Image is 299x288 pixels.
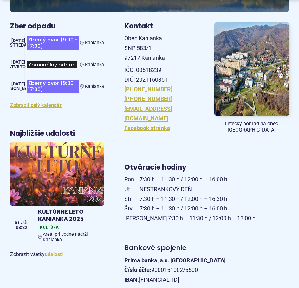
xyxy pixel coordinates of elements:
[11,81,25,87] span: [DATE]
[124,35,165,61] span: Obec Kanianka SNP 583/1 97217 Kanianka
[124,65,199,85] p: IČO: 00518239 DIČ: 2021160361
[124,125,170,131] a: Facebook stránka
[38,208,101,222] h4: KULTÚRNE LETO KANIANKA 2025
[21,221,29,225] span: júl
[10,130,75,137] h3: Najbližšie udalosti
[38,224,61,230] span: Kultúra
[124,204,140,214] span: Štv
[45,251,63,257] a: Zobraziť všetky udalosti
[124,243,186,253] span: Bankové spojenie
[124,276,139,283] strong: IBAN:
[214,121,289,133] figcaption: Letecký pohľad na obec [GEOGRAPHIC_DATA]
[124,214,168,223] span: [PERSON_NAME]
[124,175,289,223] p: 7:30 h – 11:30 h / 12:00 h – 16:00 h NESTRÁNKOVÝ DEŇ 7:30 h – 11:30 h / 12:00 h – 16:30 h 7:30 h ...
[124,257,226,264] strong: Prima banka, a.s. [GEOGRAPHIC_DATA]
[124,164,289,171] h3: Otváracie hodiny
[124,185,140,194] span: Ut
[43,232,101,242] span: Areál pri vodne nádrži Kanianka
[10,22,104,30] h3: Zber odpadu
[85,40,104,46] span: Kanianka
[124,86,172,92] a: [PHONE_NUMBER]
[124,22,199,30] h3: Kontakt
[124,96,172,102] a: [PHONE_NUMBER]
[85,62,104,67] span: Kanianka
[10,42,27,48] span: streda
[27,36,79,50] span: Zberný dvor (9:00 - 17:00)
[27,80,79,93] span: Zberný dvor (9:00 - 17:00)
[124,266,151,273] strong: Číslo účtu:
[124,194,140,204] span: Str
[8,64,29,70] span: štvrtok
[11,38,25,43] span: [DATE]
[124,105,172,122] a: [EMAIL_ADDRESS][DOMAIN_NAME]
[10,250,104,259] p: Zobraziť všetky
[15,225,29,230] span: 08:22
[10,58,104,72] a: Komunálny odpad Kanianka [DATE] štvrtok
[11,59,25,65] span: [DATE]
[124,175,140,185] span: Pon
[15,221,20,225] span: 01
[27,61,77,68] span: Komunálny odpad
[1,86,36,91] span: [PERSON_NAME]
[124,256,289,285] p: 9000151002/5600 [FINANCIAL_ID]
[10,142,104,245] a: KULTÚRNE LETO KANIANKA 2025 KultúraAreál pri vodne nádrži Kanianka 01 júl 08:22
[10,34,104,52] a: Zberný dvor (9:00 - 17:00) Kanianka [DATE] streda
[10,102,62,108] a: Zobraziť celý kalendár
[10,77,104,96] a: Zberný dvor (9:00 - 17:00) Kanianka [DATE] [PERSON_NAME]
[85,84,104,89] span: Kanianka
